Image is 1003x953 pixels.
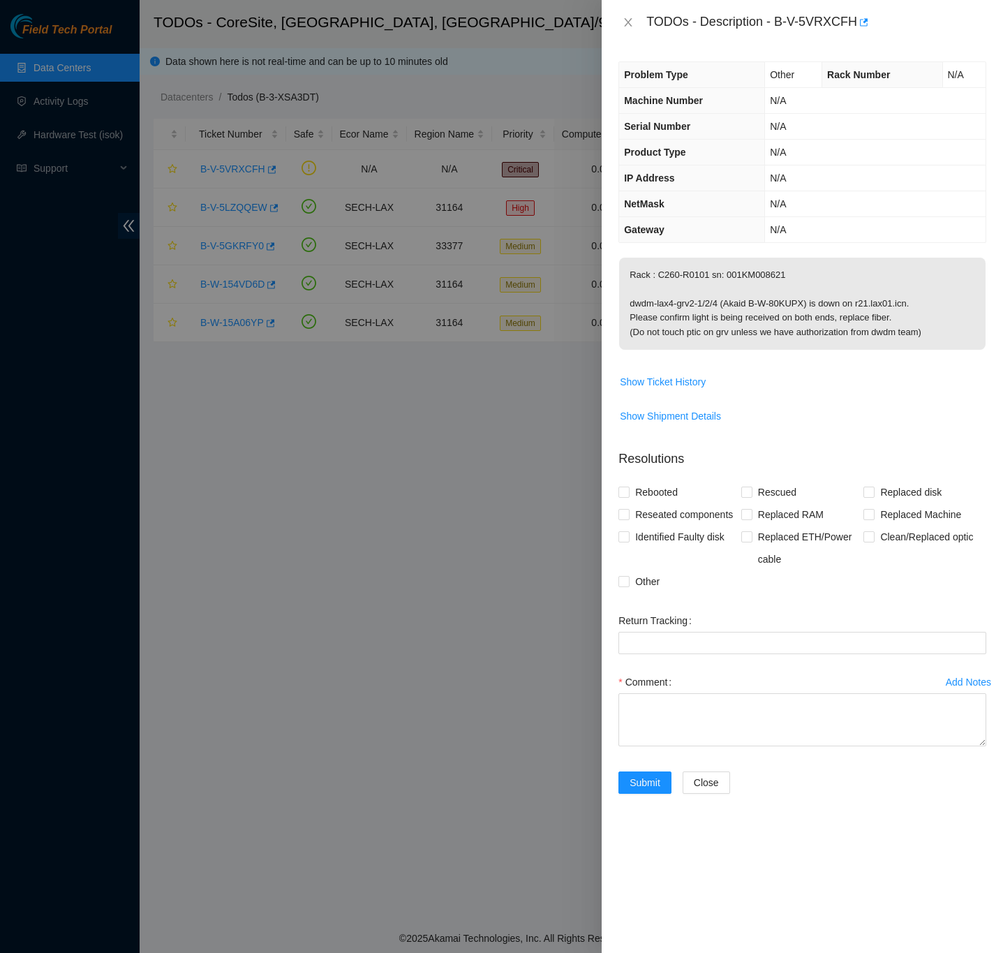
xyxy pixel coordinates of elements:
span: N/A [770,121,786,132]
span: Close [694,775,719,790]
span: N/A [770,172,786,184]
span: Machine Number [624,95,703,106]
span: Replaced disk [875,481,947,503]
span: Identified Faulty disk [630,526,730,548]
span: Clean/Replaced optic [875,526,979,548]
span: close [623,17,634,28]
span: Product Type [624,147,685,158]
span: Replaced RAM [752,503,829,526]
span: Reseated components [630,503,738,526]
span: Other [770,69,794,80]
span: Replaced ETH/Power cable [752,526,864,570]
span: Gateway [624,224,664,235]
span: N/A [770,224,786,235]
p: Rack : C260-R0101 sn: 001KM008621 dwdm-lax4-grv2-1/2/4 (Akaid B-W-80KUPX) is down on r21.lax01.ic... [619,258,986,350]
span: N/A [770,198,786,209]
label: Comment [618,671,677,693]
button: Show Ticket History [619,371,706,393]
span: Rack Number [827,69,890,80]
span: Replaced Machine [875,503,967,526]
button: Show Shipment Details [619,405,722,427]
div: TODOs - Description - B-V-5VRXCFH [646,11,986,34]
div: Add Notes [946,677,991,687]
span: NetMask [624,198,664,209]
span: Show Ticket History [620,374,706,390]
span: Other [630,570,665,593]
button: Add Notes [945,671,992,693]
label: Return Tracking [618,610,697,632]
span: Show Shipment Details [620,408,721,424]
span: Rebooted [630,481,683,503]
p: Resolutions [618,438,986,468]
span: Serial Number [624,121,690,132]
span: Problem Type [624,69,688,80]
span: Submit [630,775,660,790]
span: N/A [770,95,786,106]
button: Close [683,771,730,794]
button: Close [618,16,638,29]
span: N/A [770,147,786,158]
span: N/A [948,69,964,80]
input: Return Tracking [618,632,986,654]
span: Rescued [752,481,802,503]
span: IP Address [624,172,674,184]
textarea: Comment [618,693,986,746]
button: Submit [618,771,671,794]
